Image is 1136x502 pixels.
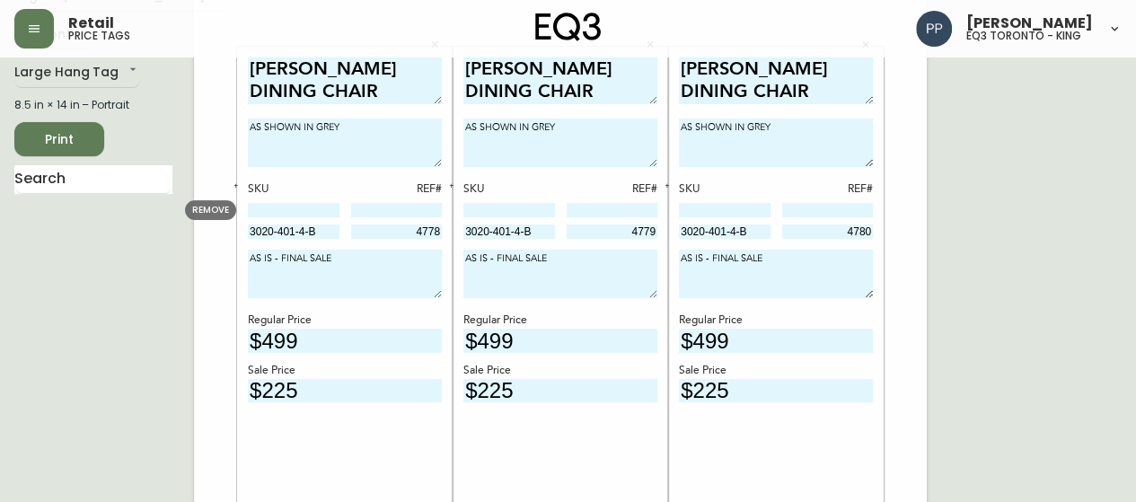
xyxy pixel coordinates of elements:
[248,379,442,403] input: price excluding $
[351,181,443,198] div: REF#
[248,181,339,198] div: SKU
[248,56,442,105] textarea: [PERSON_NAME] DINING CHAIR
[679,363,873,379] div: Sale Price
[463,119,657,167] textarea: AS SHOWN IN GREY
[248,250,442,298] textarea: AS IS - FINAL SALE
[248,313,442,329] div: Regular Price
[679,313,873,329] div: Regular Price
[463,181,555,198] div: SKU
[248,119,442,167] textarea: AS SHOWN IN GREY
[679,56,873,105] textarea: [PERSON_NAME] DINING CHAIR
[463,56,657,105] textarea: [PERSON_NAME] DINING CHAIR
[679,119,873,167] textarea: AS SHOWN IN GREY
[248,363,442,379] div: Sale Price
[463,313,657,329] div: Regular Price
[535,13,602,41] img: logo
[679,329,873,353] input: price excluding $
[14,122,104,156] button: Print
[68,31,130,41] h5: price tags
[192,203,229,216] span: REMOVE
[916,11,952,47] img: 93ed64739deb6bac3372f15ae91c6632
[29,128,90,151] span: Print
[679,181,771,198] div: SKU
[782,181,874,198] div: REF#
[248,329,442,353] input: price excluding $
[68,16,114,31] span: Retail
[463,250,657,298] textarea: AS IS - FINAL SALE
[38,67,296,132] textarea: * PART OF A SET *
[463,363,657,379] div: Sale Price
[463,329,657,353] input: price excluding $
[14,58,140,88] div: Large Hang Tag
[966,31,1081,41] h5: eq3 toronto - king
[679,250,873,298] textarea: AS IS - FINAL SALE
[14,165,172,194] input: Search
[14,97,172,113] div: 8.5 in × 14 in – Portrait
[679,379,873,403] input: price excluding $
[567,181,658,198] div: REF#
[966,16,1093,31] span: [PERSON_NAME]
[463,379,657,403] input: price excluding $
